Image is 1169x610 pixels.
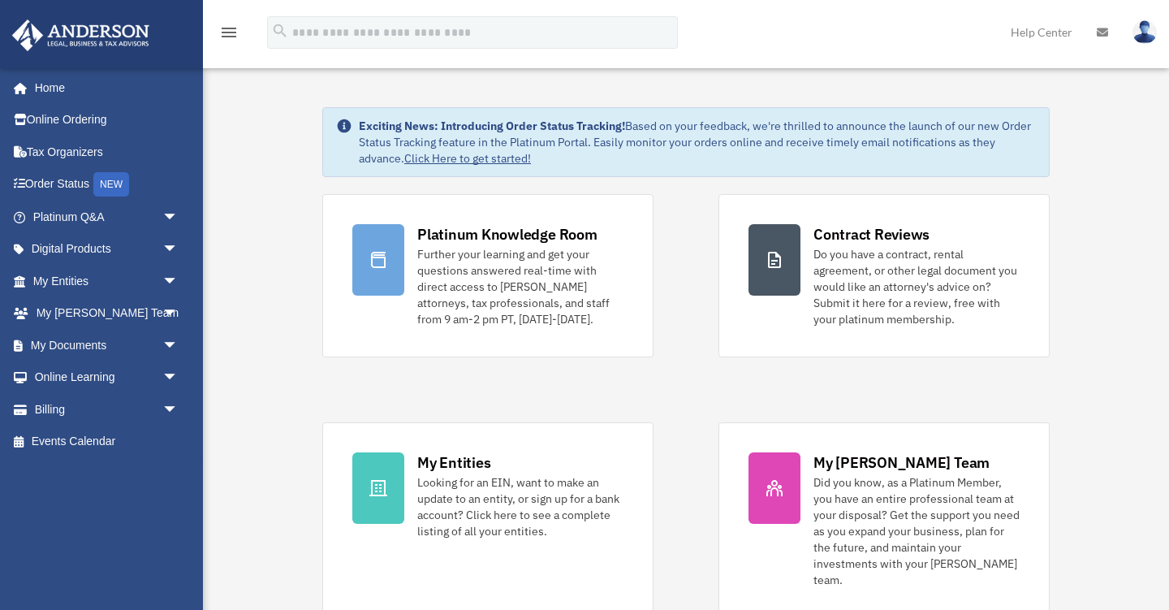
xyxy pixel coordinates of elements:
a: Click Here to get started! [404,151,531,166]
a: Order StatusNEW [11,168,203,201]
a: Billingarrow_drop_down [11,393,203,426]
div: NEW [93,172,129,197]
div: Do you have a contract, rental agreement, or other legal document you would like an attorney's ad... [813,246,1020,327]
span: arrow_drop_down [162,265,195,298]
div: Further your learning and get your questions answered real-time with direct access to [PERSON_NAM... [417,246,623,327]
a: Events Calendar [11,426,203,458]
a: My [PERSON_NAME] Teamarrow_drop_down [11,297,203,330]
i: search [271,22,289,40]
div: Did you know, as a Platinum Member, you have an entire professional team at your disposal? Get th... [813,474,1020,588]
i: menu [219,23,239,42]
span: arrow_drop_down [162,201,195,234]
span: arrow_drop_down [162,329,195,362]
a: Platinum Knowledge Room Further your learning and get your questions answered real-time with dire... [322,194,654,357]
div: Platinum Knowledge Room [417,224,597,244]
div: Contract Reviews [813,224,930,244]
div: My Entities [417,452,490,473]
a: Online Learningarrow_drop_down [11,361,203,394]
div: Based on your feedback, we're thrilled to announce the launch of our new Order Status Tracking fe... [359,118,1036,167]
a: Platinum Q&Aarrow_drop_down [11,201,203,233]
div: My [PERSON_NAME] Team [813,452,990,473]
img: Anderson Advisors Platinum Portal [7,19,154,51]
span: arrow_drop_down [162,393,195,426]
a: Contract Reviews Do you have a contract, rental agreement, or other legal document you would like... [718,194,1050,357]
a: My Documentsarrow_drop_down [11,329,203,361]
strong: Exciting News: Introducing Order Status Tracking! [359,119,625,133]
a: Home [11,71,195,104]
a: Tax Organizers [11,136,203,168]
img: User Pic [1132,20,1157,44]
a: Digital Productsarrow_drop_down [11,233,203,266]
a: Online Ordering [11,104,203,136]
span: arrow_drop_down [162,233,195,266]
a: My Entitiesarrow_drop_down [11,265,203,297]
a: menu [219,28,239,42]
span: arrow_drop_down [162,297,195,331]
div: Looking for an EIN, want to make an update to an entity, or sign up for a bank account? Click her... [417,474,623,539]
span: arrow_drop_down [162,361,195,395]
